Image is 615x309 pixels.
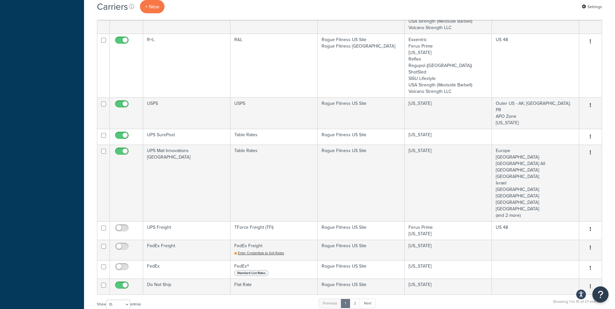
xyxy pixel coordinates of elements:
[582,2,602,11] a: Settings
[143,129,230,145] td: UPS SurePost
[318,240,405,260] td: Rogue Fitness US Site
[143,221,230,240] td: UPS Freight
[234,250,284,256] a: Enter Credentials to Get Rates
[405,97,492,129] td: [US_STATE]
[492,97,579,129] td: Outer US - AK; [GEOGRAPHIC_DATA]; PR APO Zone [US_STATE]
[405,221,492,240] td: Ferus Prime [US_STATE]
[360,299,376,308] a: Next
[341,299,350,308] a: 1
[405,145,492,221] td: [US_STATE]
[143,279,230,294] td: Do Not Ship
[97,0,128,13] h1: Carriers
[319,299,341,308] a: Previous
[350,299,360,308] a: 2
[405,260,492,279] td: [US_STATE]
[318,97,405,129] td: Rogue Fitness US Site
[318,145,405,221] td: Rogue Fitness US Site
[318,221,405,240] td: Rogue Fitness US Site
[230,240,318,260] td: FedEx Freight
[230,129,318,145] td: Table Rates
[143,34,230,97] td: R+L
[230,260,318,279] td: FedEx®
[405,129,492,145] td: [US_STATE]
[492,34,579,97] td: US 48
[230,97,318,129] td: USPS
[143,240,230,260] td: FedEx Freight
[318,34,405,97] td: Rogue Fitness US Site Rogue Fitness [GEOGRAPHIC_DATA]
[230,34,318,97] td: R&L
[143,260,230,279] td: FedEx
[230,279,318,294] td: Flat Rate
[405,240,492,260] td: [US_STATE]
[318,279,405,294] td: Rogue Fitness US Site
[143,145,230,221] td: UPS Mail Innovations [GEOGRAPHIC_DATA]
[405,279,492,294] td: [US_STATE]
[234,270,269,276] span: Standard List Rates
[318,260,405,279] td: Rogue Fitness US Site
[405,34,492,97] td: Exxentric Ferus Prime [US_STATE] Reflex Regupol ([GEOGRAPHIC_DATA]) ShotSled SISU Lifestyle USA S...
[143,97,230,129] td: USPS
[230,221,318,240] td: TForce Freight (TFI)
[230,145,318,221] td: Table Rates
[592,286,609,303] button: Open Resource Center
[238,250,284,256] span: Enter Credentials to Get Rates
[318,129,405,145] td: Rogue Fitness US Site
[492,145,579,221] td: Europe [GEOGRAPHIC_DATA] [GEOGRAPHIC_DATA] All [GEOGRAPHIC_DATA] [GEOGRAPHIC_DATA] Israel [GEOGRA...
[492,221,579,240] td: US 48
